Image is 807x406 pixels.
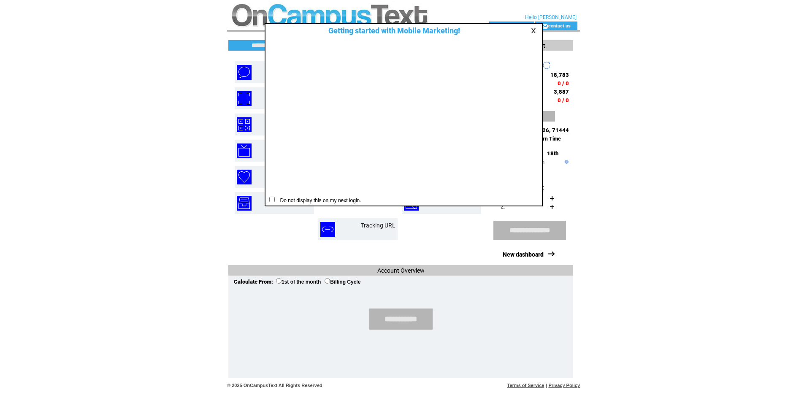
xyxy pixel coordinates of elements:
img: qr-codes.png [237,117,252,132]
span: Getting started with Mobile Marketing! [320,26,460,35]
label: Billing Cycle [325,279,360,285]
span: 18th [547,150,558,157]
span: 0 / 0 [558,80,569,87]
a: contact us [548,23,571,28]
img: contact_us_icon.gif [542,23,548,30]
span: 3,887 [554,89,569,95]
span: 2. [501,203,505,210]
a: Privacy Policy [548,383,580,388]
img: account_icon.gif [502,23,509,30]
a: Terms of Service [507,383,544,388]
span: Calculate From: [234,279,273,285]
span: | [546,383,547,388]
img: help.gif [563,160,569,164]
img: text-to-screen.png [237,143,252,158]
img: tracking-url.png [320,222,335,237]
label: 1st of the month [276,279,321,285]
span: Eastern Time [530,136,561,142]
span: © 2025 OnCampusText All Rights Reserved [227,383,322,388]
img: inbox.png [237,196,252,211]
input: Billing Cycle [325,278,330,284]
img: mobile-coupons.png [237,91,252,106]
span: 76626, 71444 [532,127,569,133]
img: birthday-wishes.png [237,170,252,184]
span: 18,783 [550,72,569,78]
input: 1st of the month [276,278,282,284]
span: 0 / 0 [558,97,569,103]
img: text-blast.png [237,65,252,80]
span: Do not display this on my next login. [276,198,361,203]
a: Tracking URL [361,222,395,229]
span: Account Overview [377,267,425,274]
a: New dashboard [503,251,544,258]
span: Hello [PERSON_NAME] [525,14,577,20]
